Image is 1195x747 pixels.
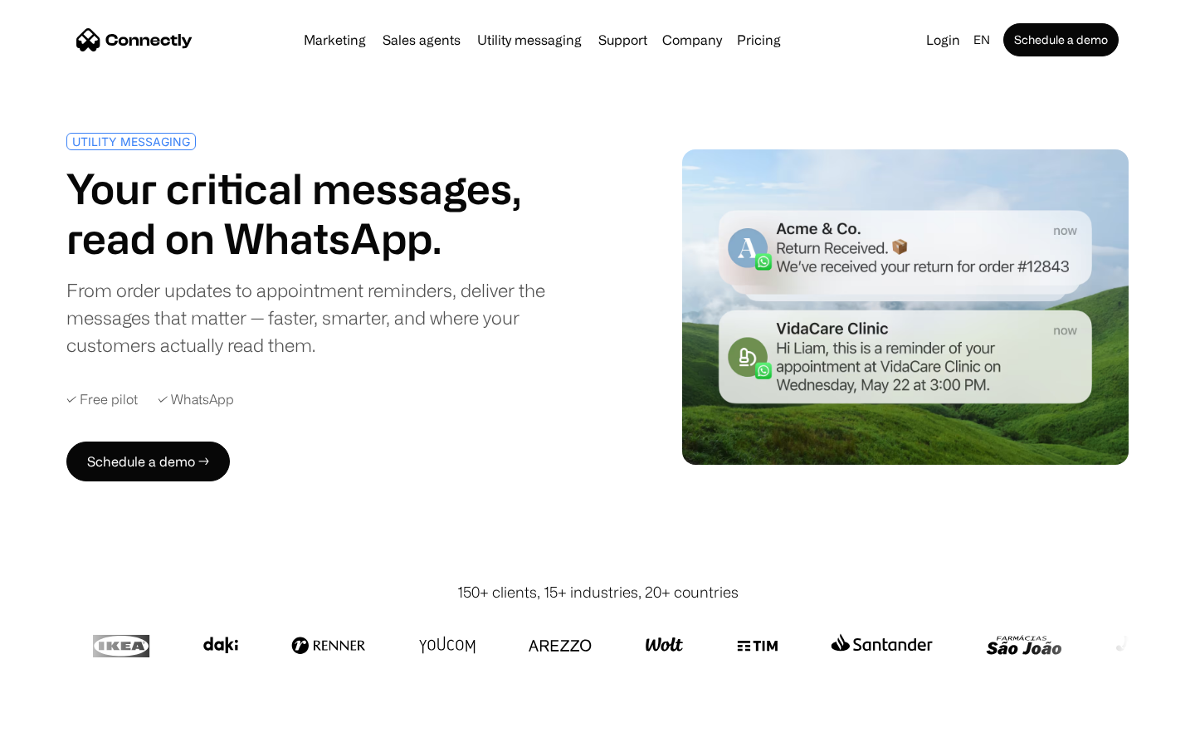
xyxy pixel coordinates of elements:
div: ✓ WhatsApp [158,392,234,408]
a: Login [919,28,967,51]
div: ✓ Free pilot [66,392,138,408]
a: Utility messaging [471,33,588,46]
aside: Language selected: English [17,716,100,741]
a: Marketing [297,33,373,46]
div: Company [662,28,722,51]
div: From order updates to appointment reminders, deliver the messages that matter — faster, smarter, ... [66,276,591,359]
a: Schedule a demo [1003,23,1119,56]
a: Support [592,33,654,46]
h1: Your critical messages, read on WhatsApp. [66,164,591,263]
div: 150+ clients, 15+ industries, 20+ countries [457,581,739,603]
div: en [973,28,990,51]
ul: Language list [33,718,100,741]
div: UTILITY MESSAGING [72,135,190,148]
a: Sales agents [376,33,467,46]
a: Pricing [730,33,788,46]
a: Schedule a demo → [66,442,230,481]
